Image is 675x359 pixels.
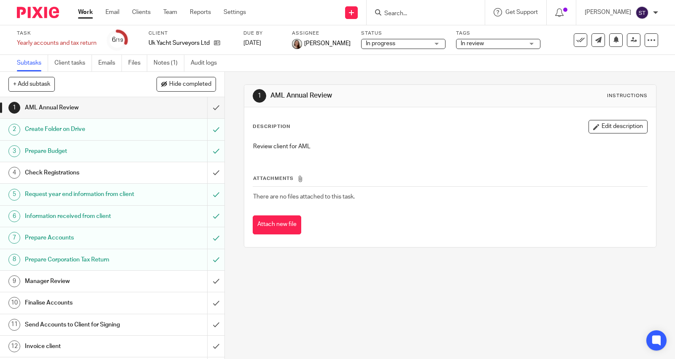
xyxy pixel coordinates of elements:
[25,296,141,309] h1: Finalise Accounts
[8,275,20,287] div: 9
[292,30,351,37] label: Assignee
[253,142,647,151] p: Review client for AML
[25,145,141,158] h1: Prepare Budget
[607,92,648,99] div: Instructions
[8,189,20,201] div: 5
[25,166,141,179] h1: Check Registrations
[25,188,141,201] h1: Request year end information from client
[253,176,294,181] span: Attachments
[8,167,20,179] div: 4
[17,39,97,47] div: Yearly accounts and tax return
[366,41,395,46] span: In progress
[112,35,123,45] div: 6
[8,232,20,244] div: 7
[132,8,151,16] a: Clients
[25,101,141,114] h1: AML Annual Review
[191,55,223,71] a: Audit logs
[635,6,649,19] img: svg%3E
[243,30,281,37] label: Due by
[243,40,261,46] span: [DATE]
[17,55,48,71] a: Subtasks
[25,123,141,136] h1: Create Folder on Drive
[25,340,141,353] h1: Invoice client
[585,8,631,16] p: [PERSON_NAME]
[148,30,233,37] label: Client
[304,39,351,48] span: [PERSON_NAME]
[25,231,141,244] h1: Prepare Accounts
[8,102,20,114] div: 1
[25,253,141,266] h1: Prepare Corporation Tax Return
[253,89,266,103] div: 1
[8,77,55,91] button: + Add subtask
[8,340,20,352] div: 12
[54,55,92,71] a: Client tasks
[169,81,211,88] span: Hide completed
[253,215,301,234] button: Attach new file
[456,30,540,37] label: Tags
[270,91,468,100] h1: AML Annual Review
[17,7,59,18] img: Pixie
[163,8,177,16] a: Team
[8,210,20,222] div: 6
[292,39,302,49] img: Profile.png
[78,8,93,16] a: Work
[154,55,184,71] a: Notes (1)
[589,120,648,133] button: Edit description
[98,55,122,71] a: Emails
[190,8,211,16] a: Reports
[224,8,246,16] a: Settings
[17,30,97,37] label: Task
[116,38,123,43] small: /19
[8,124,20,136] div: 2
[8,319,20,331] div: 11
[383,10,459,18] input: Search
[25,318,141,331] h1: Send Accounts to Client for Signing
[128,55,147,71] a: Files
[25,275,141,288] h1: Manager Review
[8,254,20,266] div: 8
[253,123,290,130] p: Description
[461,41,484,46] span: In review
[25,210,141,223] h1: Information received from client
[157,77,216,91] button: Hide completed
[148,39,210,47] p: Uk Yacht Surveyors Ltd
[8,297,20,309] div: 10
[361,30,445,37] label: Status
[253,194,355,200] span: There are no files attached to this task.
[8,145,20,157] div: 3
[105,8,119,16] a: Email
[505,9,538,15] span: Get Support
